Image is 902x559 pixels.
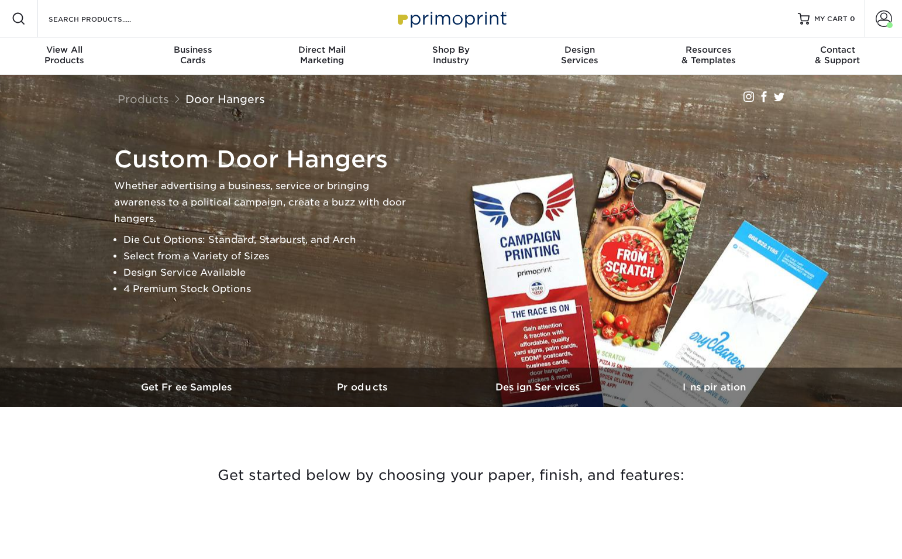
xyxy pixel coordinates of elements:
[773,44,902,55] span: Contact
[626,382,802,393] h3: Inspiration
[258,44,387,55] span: Direct Mail
[258,44,387,66] div: Marketing
[47,12,161,26] input: SEARCH PRODUCTS.....
[387,37,515,75] a: Shop ByIndustry
[185,92,265,105] a: Door Hangers
[451,368,626,407] a: Design Services
[114,145,407,173] h1: Custom Door Hangers
[773,37,902,75] a: Contact& Support
[773,44,902,66] div: & Support
[644,37,773,75] a: Resources& Templates
[123,265,407,281] li: Design Service Available
[109,449,793,502] h3: Get started below by choosing your paper, finish, and features:
[100,382,276,393] h3: Get Free Samples
[123,232,407,248] li: Die Cut Options: Standard, Starburst, and Arch
[118,92,169,105] a: Products
[644,44,773,66] div: & Templates
[814,14,848,24] span: MY CART
[123,281,407,297] li: 4 Premium Stock Options
[100,368,276,407] a: Get Free Samples
[451,382,626,393] h3: Design Services
[850,15,855,23] span: 0
[114,178,407,227] p: Whether advertising a business, service or bringing awareness to a political campaign, create a b...
[129,44,257,55] span: Business
[387,44,515,55] span: Shop By
[515,37,644,75] a: DesignServices
[258,37,387,75] a: Direct MailMarketing
[276,368,451,407] a: Products
[515,44,644,55] span: Design
[129,44,257,66] div: Cards
[393,6,509,31] img: Primoprint
[644,44,773,55] span: Resources
[387,44,515,66] div: Industry
[129,37,257,75] a: BusinessCards
[123,248,407,265] li: Select from a Variety of Sizes
[515,44,644,66] div: Services
[626,368,802,407] a: Inspiration
[276,382,451,393] h3: Products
